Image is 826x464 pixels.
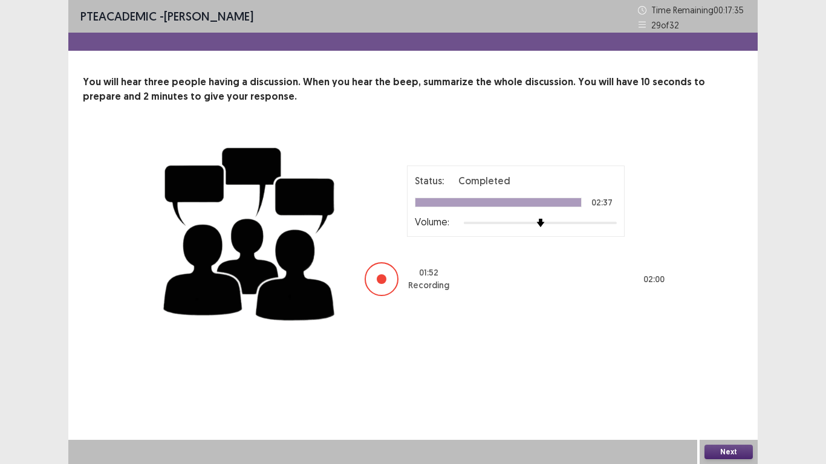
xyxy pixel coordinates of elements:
[80,8,157,24] span: PTE academic
[415,173,444,188] p: Status:
[651,4,746,16] p: Time Remaining 00 : 17 : 35
[458,173,510,188] p: Completed
[536,219,545,227] img: arrow-thumb
[419,266,438,279] p: 01 : 52
[83,75,743,104] p: You will hear three people having a discussion. When you hear the beep, summarize the whole discu...
[80,7,253,25] p: - [PERSON_NAME]
[643,273,665,286] p: 02 : 00
[159,133,340,330] img: group-discussion
[704,445,753,459] button: Next
[408,279,449,292] p: Recording
[591,198,613,207] p: 02:37
[415,214,449,229] p: Volume:
[651,19,679,31] p: 29 of 32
